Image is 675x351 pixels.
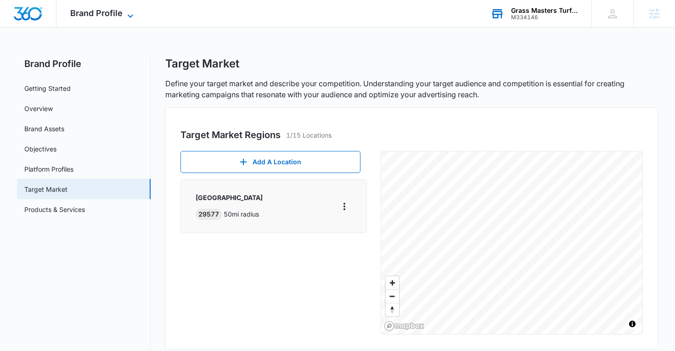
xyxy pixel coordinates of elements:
button: Add A Location [180,151,360,173]
a: Platform Profiles [24,164,73,174]
button: Zoom in [386,276,399,290]
div: account id [511,14,578,21]
button: Zoom out [386,290,399,303]
button: Toggle attribution [627,318,638,329]
a: Objectives [24,144,56,154]
span: 50 mi radius [224,210,259,218]
a: Mapbox homepage [384,321,424,331]
p: Define your target market and describe your competition. Understanding your target audience and c... [165,78,658,100]
button: More [337,199,352,214]
canvas: Map [381,151,643,334]
div: account name [511,7,578,14]
h2: Brand Profile [17,57,151,71]
span: Brand Profile [70,8,123,18]
h1: Target Market [165,57,239,71]
a: Overview [24,104,53,113]
a: Getting Started [24,84,71,93]
p: [GEOGRAPHIC_DATA] [196,193,263,202]
a: Brand Assets [24,124,64,134]
div: 29577 [196,209,222,220]
button: Reset bearing to north [386,303,399,316]
span: Reset bearing to north [386,303,399,316]
h3: Target Market Regions [180,128,281,142]
p: 1/15 Locations [286,130,332,140]
a: Target Market [24,184,67,194]
span: Toggle attribution [630,319,635,329]
a: Products & Services [24,205,85,214]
